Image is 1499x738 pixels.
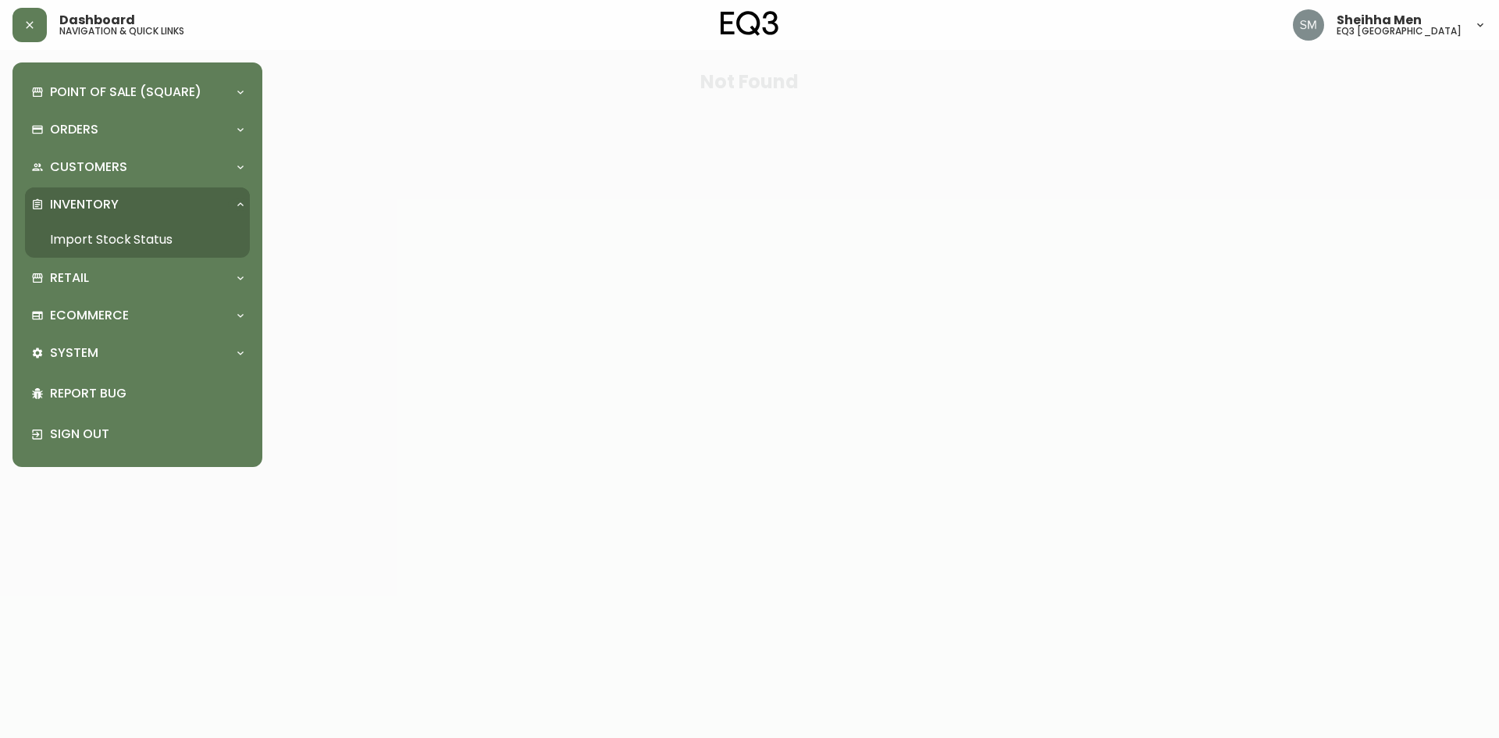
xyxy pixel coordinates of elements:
[25,298,250,333] div: Ecommerce
[1337,14,1422,27] span: Sheihha Men
[59,14,135,27] span: Dashboard
[25,112,250,147] div: Orders
[50,385,244,402] p: Report Bug
[50,344,98,362] p: System
[50,196,119,213] p: Inventory
[25,373,250,414] div: Report Bug
[50,159,127,176] p: Customers
[50,426,244,443] p: Sign Out
[50,269,89,287] p: Retail
[721,11,778,36] img: logo
[25,187,250,222] div: Inventory
[25,75,250,109] div: Point of Sale (Square)
[1293,9,1324,41] img: cfa6f7b0e1fd34ea0d7b164297c1067f
[25,261,250,295] div: Retail
[50,84,201,101] p: Point of Sale (Square)
[50,121,98,138] p: Orders
[59,27,184,36] h5: navigation & quick links
[25,150,250,184] div: Customers
[1337,27,1462,36] h5: eq3 [GEOGRAPHIC_DATA]
[25,414,250,455] div: Sign Out
[25,336,250,370] div: System
[25,222,250,258] a: Import Stock Status
[50,307,129,324] p: Ecommerce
